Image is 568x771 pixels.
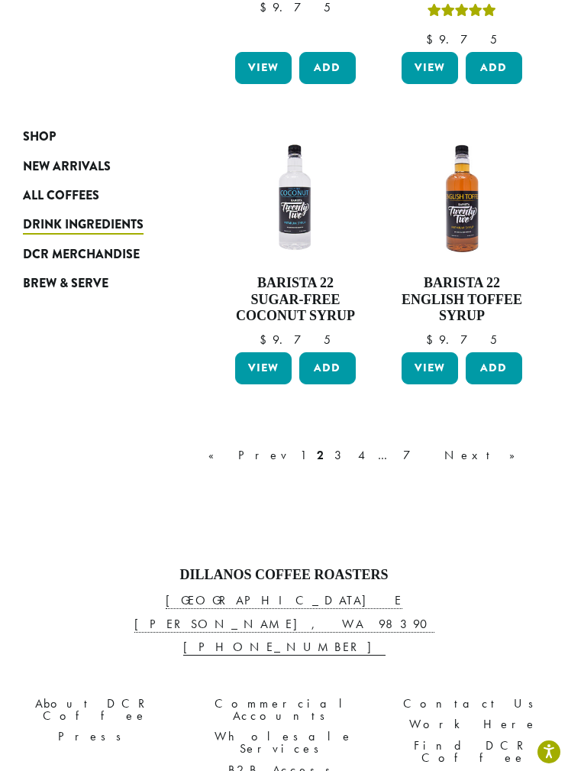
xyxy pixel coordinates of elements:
button: Add [299,352,356,384]
a: Work Here [390,714,557,735]
bdi: 9.75 [426,31,497,47]
h4: Dillanos Coffee Roasters [11,567,557,584]
a: About DCR Coffee [11,694,178,727]
a: Barista 22 Sugar-Free Coconut Syrup $9.75 [231,134,360,346]
a: Commercial Accounts [201,694,367,727]
img: SF-COCONUT-300x300.png [231,134,360,263]
a: 7 [400,446,437,465]
button: Add [466,352,522,384]
div: Rated 5.00 out of 5 [428,2,496,24]
a: Drink Ingredients [23,210,166,239]
a: 3 [331,446,350,465]
a: Next » [441,446,529,465]
a: View [235,52,292,84]
a: Barista 22 English Toffee Syrup $9.75 [398,134,526,346]
span: DCR Merchandise [23,245,140,264]
a: View [235,352,292,384]
img: ENGLISH-TOFFEE-300x300.png [398,134,526,263]
bdi: 9.75 [426,332,497,348]
a: … [375,446,395,465]
a: New Arrivals [23,151,166,180]
a: 1 [297,446,309,465]
a: 2 [314,446,327,465]
a: Press [11,727,178,747]
a: Find DCR Coffee [390,735,557,768]
span: All Coffees [23,186,99,206]
span: $ [426,31,439,47]
a: 4 [355,446,370,465]
a: Shop [23,122,166,151]
button: Add [466,52,522,84]
span: New Arrivals [23,157,111,177]
a: Brew & Serve [23,269,166,298]
a: DCR Merchandise [23,240,166,269]
a: View [402,352,458,384]
button: Add [299,52,356,84]
h4: Barista 22 English Toffee Syrup [398,275,526,325]
a: Wholesale Services [201,727,367,760]
span: Brew & Serve [23,274,108,293]
a: « Prev [205,446,292,465]
span: $ [426,332,439,348]
a: View [402,52,458,84]
span: Drink Ingredients [23,215,144,235]
span: Shop [23,128,56,147]
bdi: 9.75 [260,332,331,348]
span: $ [260,332,273,348]
a: Contact Us [390,694,557,714]
a: All Coffees [23,181,166,210]
h4: Barista 22 Sugar-Free Coconut Syrup [231,275,360,325]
